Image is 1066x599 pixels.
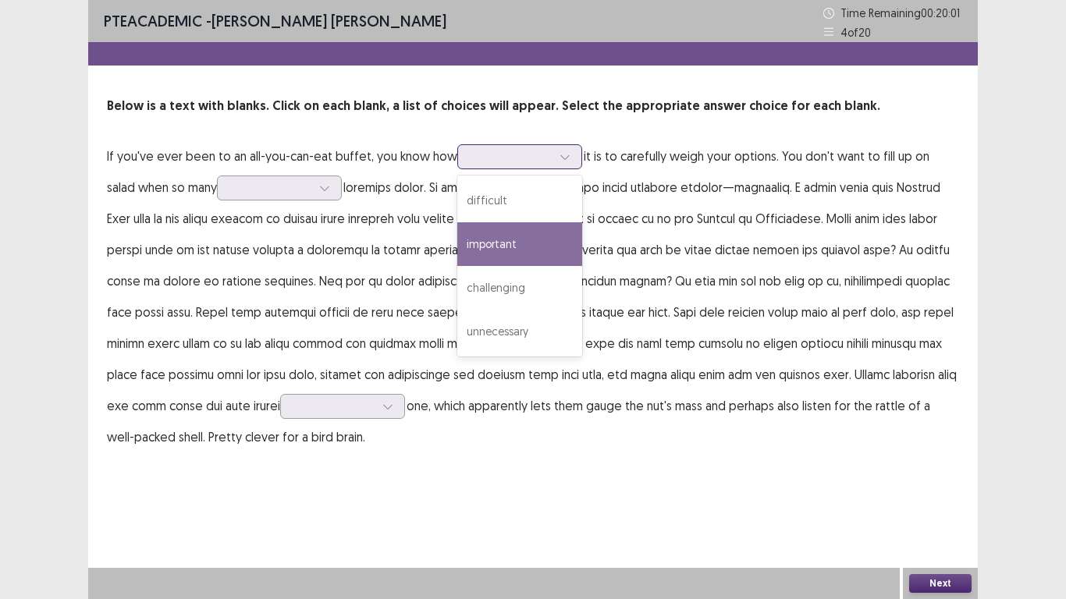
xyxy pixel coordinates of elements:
p: If you've ever been to an all-you-can-eat buffet, you know how it is to carefully weigh your opti... [107,140,959,452]
p: - [PERSON_NAME] [PERSON_NAME] [104,9,446,33]
div: challenging [457,266,582,310]
p: 4 of 20 [840,24,871,41]
div: unnecessary [457,310,582,353]
span: PTE academic [104,11,202,30]
p: Time Remaining 00 : 20 : 01 [840,5,962,21]
button: Next [909,574,972,593]
div: difficult [457,179,582,222]
p: Below is a text with blanks. Click on each blank, a list of choices will appear. Select the appro... [107,97,959,115]
div: important [457,222,582,266]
